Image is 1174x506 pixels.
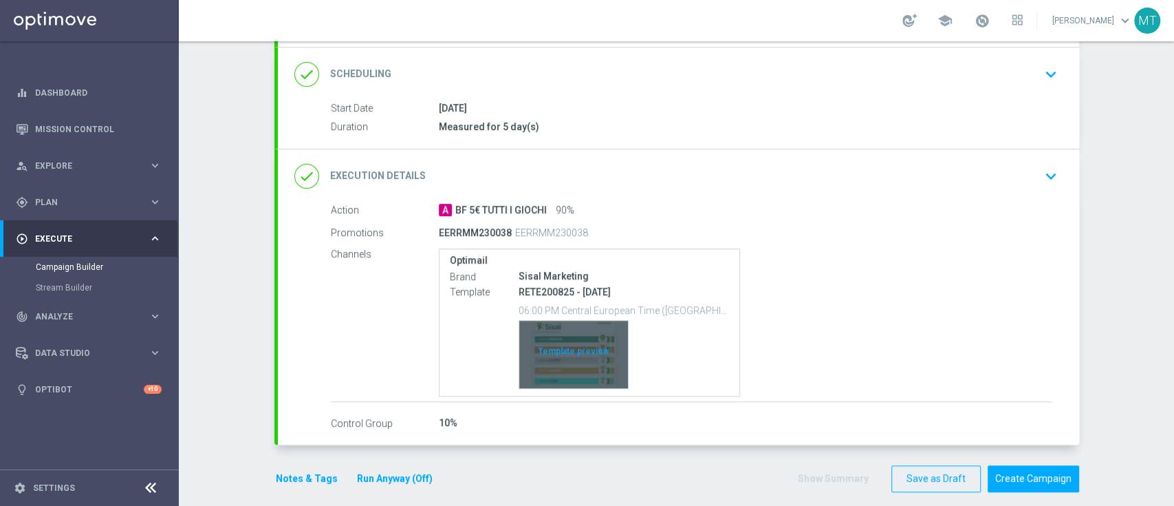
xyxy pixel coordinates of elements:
[439,101,1052,115] div: [DATE]
[519,321,628,388] div: Template preview
[331,226,439,239] label: Promotions
[15,384,162,395] button: lightbulb Optibot +10
[294,62,319,87] i: done
[450,255,730,266] label: Optimail
[33,484,75,492] a: Settings
[15,87,162,98] button: equalizer Dashboard
[16,196,28,209] i: gps_fixed
[294,164,319,189] i: done
[274,470,339,487] button: Notes & Tags
[331,121,439,134] label: Duration
[16,74,162,111] div: Dashboard
[35,111,162,147] a: Mission Control
[1039,61,1063,87] button: keyboard_arrow_down
[439,226,512,239] p: EERRMM230038
[455,204,547,217] span: BF 5€ TUTTI I GIOCHI
[16,160,149,172] div: Explore
[331,249,439,261] label: Channels
[937,13,953,28] span: school
[439,120,1052,134] div: Measured for 5 day(s)
[16,347,149,359] div: Data Studio
[36,262,143,273] a: Campaign Builder
[149,346,162,359] i: keyboard_arrow_right
[330,169,426,182] h2: Execution Details
[450,271,519,283] label: Brand
[149,159,162,172] i: keyboard_arrow_right
[14,482,26,494] i: settings
[988,465,1079,492] button: Create Campaign
[35,349,149,357] span: Data Studio
[15,124,162,135] button: Mission Control
[1134,8,1160,34] div: MT
[450,286,519,298] label: Template
[519,303,730,317] p: 06:00 PM Central European Time (Berlin) (UTC +02:00)
[439,416,1052,430] div: 10%
[144,385,162,394] div: +10
[36,277,177,298] div: Stream Builder
[1039,163,1063,189] button: keyboard_arrow_down
[149,310,162,323] i: keyboard_arrow_right
[519,286,730,298] p: RETE200825 - [DATE]
[149,232,162,245] i: keyboard_arrow_right
[294,163,1063,189] div: done Execution Details keyboard_arrow_down
[15,197,162,208] button: gps_fixed Plan keyboard_arrow_right
[35,74,162,111] a: Dashboard
[16,111,162,147] div: Mission Control
[35,235,149,243] span: Execute
[439,204,452,216] span: A
[16,233,28,245] i: play_circle_outline
[35,371,144,408] a: Optibot
[16,196,149,209] div: Plan
[331,204,439,217] label: Action
[16,233,149,245] div: Execute
[331,417,439,430] label: Control Group
[16,87,28,99] i: equalizer
[15,160,162,171] button: person_search Explore keyboard_arrow_right
[891,465,981,492] button: Save as Draft
[294,61,1063,87] div: done Scheduling keyboard_arrow_down
[1118,13,1133,28] span: keyboard_arrow_down
[16,383,28,396] i: lightbulb
[515,226,588,239] p: EERRMM230038
[35,198,149,207] span: Plan
[16,371,162,408] div: Optibot
[16,310,28,323] i: track_changes
[149,196,162,209] i: keyboard_arrow_right
[15,233,162,244] button: play_circle_outline Execute keyboard_arrow_right
[1041,64,1061,85] i: keyboard_arrow_down
[15,348,162,359] button: Data Studio keyboard_arrow_right
[356,470,434,487] button: Run Anyway (Off)
[1051,10,1134,31] a: [PERSON_NAME]keyboard_arrow_down
[36,282,143,293] a: Stream Builder
[16,160,28,172] i: person_search
[16,310,149,323] div: Analyze
[556,204,574,217] span: 90%
[35,162,149,170] span: Explore
[331,103,439,115] label: Start Date
[519,269,730,283] div: Sisal Marketing
[330,67,391,81] h2: Scheduling
[36,257,177,277] div: Campaign Builder
[1041,166,1061,187] i: keyboard_arrow_down
[35,313,149,321] span: Analyze
[15,311,162,322] button: track_changes Analyze keyboard_arrow_right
